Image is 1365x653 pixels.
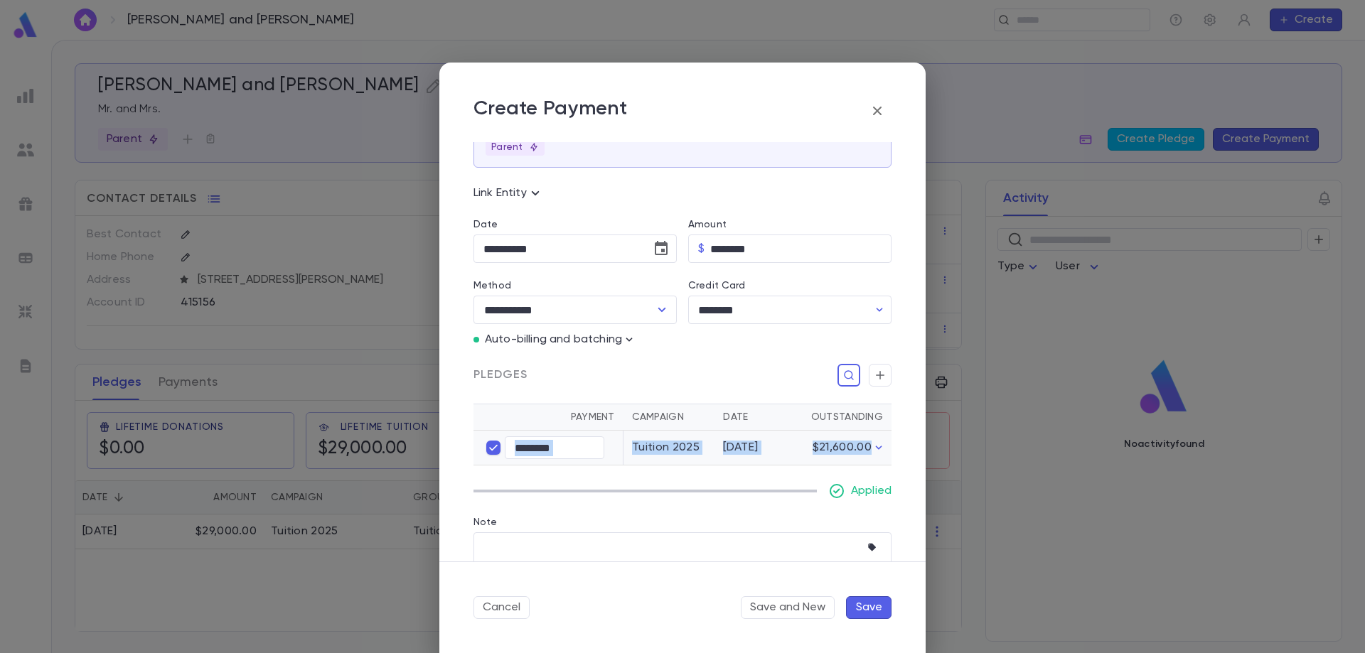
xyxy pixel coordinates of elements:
[647,234,675,263] button: Choose date, selected date is Sep 1, 2025
[473,596,530,619] button: Cancel
[714,404,791,431] th: Date
[741,596,835,619] button: Save and New
[791,431,892,465] td: $21,600.00
[473,97,627,125] p: Create Payment
[698,242,705,256] p: $
[688,219,727,230] label: Amount
[723,441,782,455] div: [DATE]
[473,368,528,382] span: Pledges
[652,300,672,320] button: Open
[623,404,715,431] th: Campaign
[791,404,892,431] th: Outstanding
[846,596,892,619] button: Save
[473,517,498,528] label: Note
[473,185,544,202] p: Link Entity
[851,484,892,498] p: Applied
[688,280,746,291] label: Credit Card
[623,431,715,465] td: Tuition 2025
[491,141,539,153] p: Parent
[473,219,677,230] label: Date
[486,139,545,156] div: Parent
[473,404,623,431] th: Payment
[485,333,622,347] p: Auto-billing and batching
[473,280,511,291] label: Method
